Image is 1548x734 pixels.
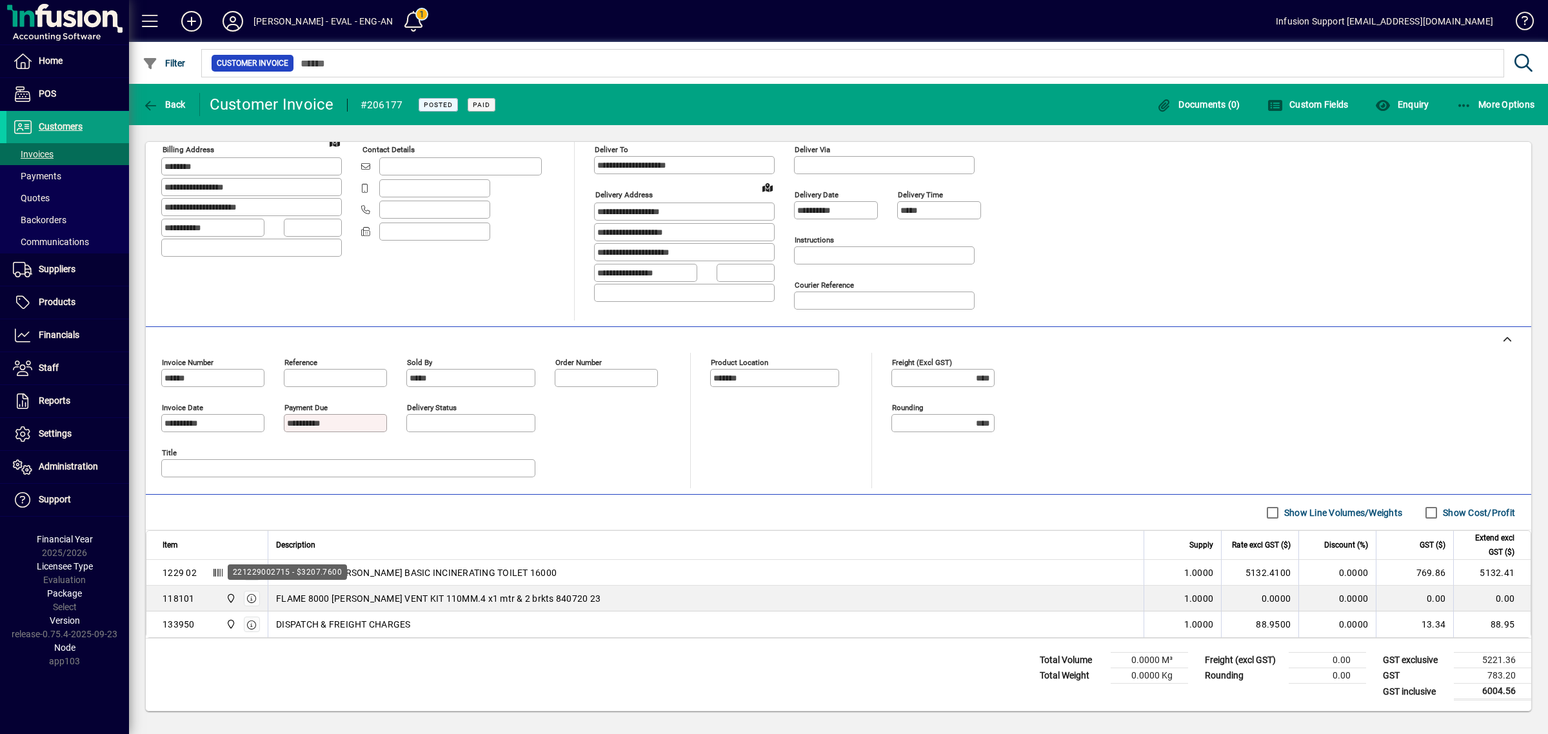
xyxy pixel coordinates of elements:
[139,93,189,116] button: Back
[1454,684,1531,700] td: 6004.56
[6,286,129,319] a: Products
[39,330,79,340] span: Financials
[1375,99,1429,110] span: Enquiry
[6,385,129,417] a: Reports
[1440,506,1515,519] label: Show Cost/Profit
[1376,668,1454,684] td: GST
[1456,99,1535,110] span: More Options
[1232,538,1291,552] span: Rate excl GST ($)
[13,193,50,203] span: Quotes
[1264,93,1352,116] button: Custom Fields
[6,45,129,77] a: Home
[1229,566,1291,579] div: 5132.4100
[407,403,457,412] mat-label: Delivery status
[6,253,129,286] a: Suppliers
[217,57,288,70] span: Customer Invoice
[210,94,334,115] div: Customer Invoice
[1289,668,1366,684] td: 0.00
[1184,566,1214,579] span: 1.0000
[6,484,129,516] a: Support
[39,264,75,274] span: Suppliers
[1198,668,1289,684] td: Rounding
[39,88,56,99] span: POS
[50,615,80,626] span: Version
[1184,592,1214,605] span: 1.0000
[39,362,59,373] span: Staff
[6,78,129,110] a: POS
[711,358,768,367] mat-label: Product location
[284,358,317,367] mat-label: Reference
[1453,93,1538,116] button: More Options
[276,592,600,605] span: FLAME 8000 [PERSON_NAME] VENT KIT 110MM.4 x1 mtr & 2 brkts 840720 23
[39,297,75,307] span: Products
[276,538,315,552] span: Description
[163,538,178,552] span: Item
[253,11,393,32] div: [PERSON_NAME] - EVAL - ENG-AN
[276,566,557,579] span: FLAME 8000 [PERSON_NAME] BASIC INCINERATING TOILET 16000
[143,99,186,110] span: Back
[795,281,854,290] mat-label: Courier Reference
[37,534,93,544] span: Financial Year
[1153,93,1244,116] button: Documents (0)
[6,165,129,187] a: Payments
[162,448,177,457] mat-label: Title
[1276,11,1493,32] div: Infusion Support [EMAIL_ADDRESS][DOMAIN_NAME]
[6,352,129,384] a: Staff
[54,642,75,653] span: Node
[555,358,602,367] mat-label: Order number
[1298,611,1376,637] td: 0.0000
[171,10,212,33] button: Add
[39,395,70,406] span: Reports
[1372,93,1432,116] button: Enquiry
[1453,586,1531,611] td: 0.00
[6,187,129,209] a: Quotes
[1420,538,1445,552] span: GST ($)
[39,494,71,504] span: Support
[1282,506,1402,519] label: Show Line Volumes/Weights
[212,10,253,33] button: Profile
[1298,560,1376,586] td: 0.0000
[473,101,490,109] span: Paid
[37,561,93,571] span: Licensee Type
[795,190,838,199] mat-label: Delivery date
[228,564,347,580] div: 221229002715 - $3207.7600
[1033,668,1111,684] td: Total Weight
[1298,586,1376,611] td: 0.0000
[6,209,129,231] a: Backorders
[1189,538,1213,552] span: Supply
[129,93,200,116] app-page-header-button: Back
[1376,684,1454,700] td: GST inclusive
[13,149,54,159] span: Invoices
[595,145,628,154] mat-label: Deliver To
[143,58,186,68] span: Filter
[284,403,328,412] mat-label: Payment due
[39,121,83,132] span: Customers
[39,428,72,439] span: Settings
[47,588,82,599] span: Package
[324,132,345,152] a: View on map
[1454,668,1531,684] td: 783.20
[6,231,129,253] a: Communications
[39,461,98,471] span: Administration
[1033,653,1111,668] td: Total Volume
[276,618,411,631] span: DISPATCH & FREIGHT CHARGES
[163,566,197,579] div: 1229 02
[1376,653,1454,668] td: GST exclusive
[795,235,834,244] mat-label: Instructions
[1376,560,1453,586] td: 769.86
[898,190,943,199] mat-label: Delivery time
[1453,560,1531,586] td: 5132.41
[223,591,237,606] span: Central
[163,618,195,631] div: 133950
[163,592,195,605] div: 118101
[1376,611,1453,637] td: 13.34
[1454,653,1531,668] td: 5221.36
[1453,611,1531,637] td: 88.95
[223,617,237,631] span: Central
[1506,3,1532,45] a: Knowledge Base
[757,177,778,197] a: View on map
[1376,586,1453,611] td: 0.00
[1156,99,1240,110] span: Documents (0)
[139,52,189,75] button: Filter
[6,451,129,483] a: Administration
